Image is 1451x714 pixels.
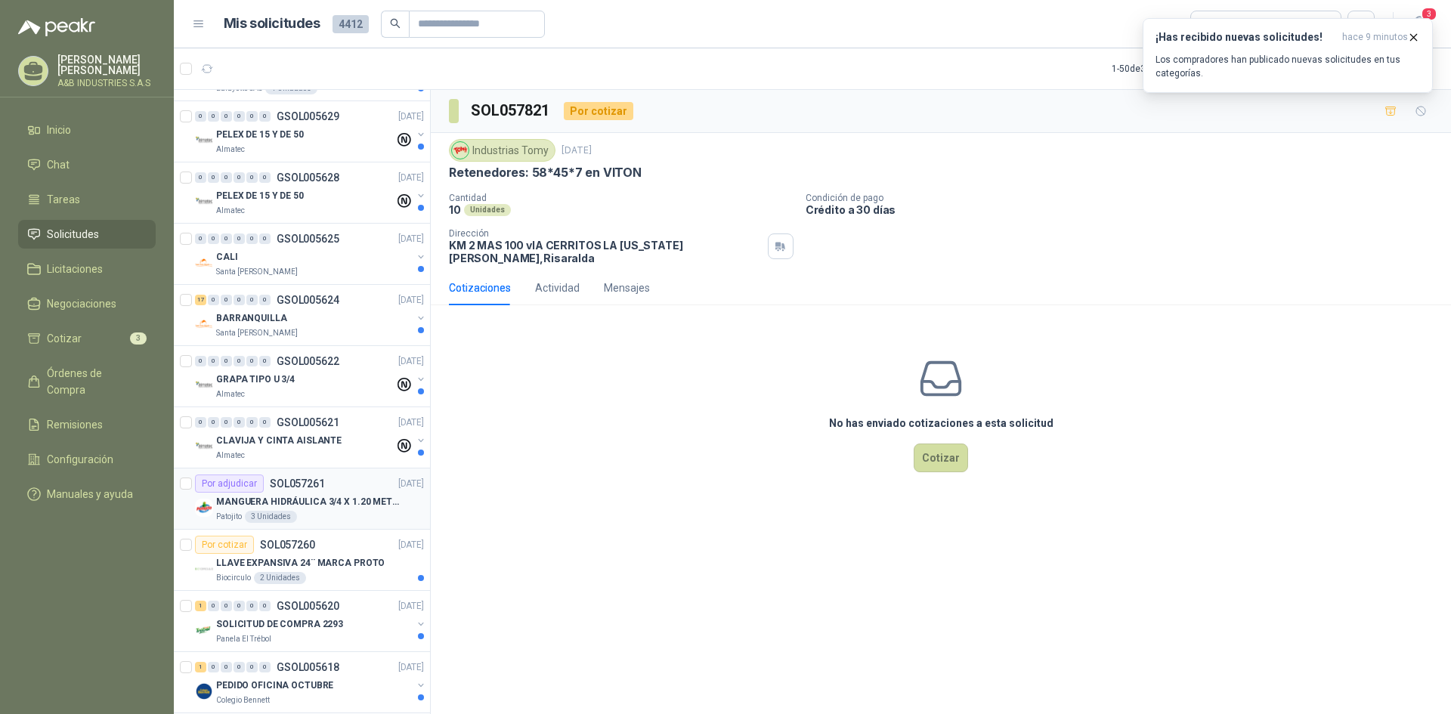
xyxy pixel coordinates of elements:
[195,254,213,272] img: Company Logo
[398,416,424,430] p: [DATE]
[195,536,254,554] div: Por cotizar
[604,280,650,296] div: Mensajes
[245,511,297,523] div: 3 Unidades
[234,356,245,366] div: 0
[216,495,404,509] p: MANGUERA HIDRÁULICA 3/4 X 1.20 METROS DE LONGITUD HR-HR-ACOPLADA
[1156,31,1336,44] h3: ¡Has recibido nuevas solicitudes!
[18,480,156,508] a: Manuales y ayuda
[224,13,320,35] h1: Mis solicitudes
[221,172,232,183] div: 0
[562,144,592,158] p: [DATE]
[47,486,133,502] span: Manuales y ayuda
[398,110,424,124] p: [DATE]
[195,111,206,122] div: 0
[216,311,287,326] p: BARRANQUILLA
[452,142,469,159] img: Company Logo
[246,662,258,672] div: 0
[195,168,427,217] a: 0 0 0 0 0 0 GSOL005628[DATE] Company LogoPELEX DE 15 Y DE 50Almatec
[216,617,343,632] p: SOLICITUD DE COMPRA 2293
[221,662,232,672] div: 0
[216,266,298,278] p: Santa [PERSON_NAME]
[216,678,333,693] p: PEDIDO OFICINA OCTUBRE
[195,658,427,706] a: 1 0 0 0 0 0 GSOL005618[DATE] Company LogoPEDIDO OFICINA OCTUBREColegio Bennett
[18,18,95,36] img: Logo peakr
[449,139,555,162] div: Industrias Tomy
[18,359,156,404] a: Órdenes de Compra
[449,165,642,181] p: Retenedores: 58*45*7 en VITON
[270,478,325,489] p: SOL057261
[234,295,245,305] div: 0
[18,220,156,249] a: Solicitudes
[221,601,232,611] div: 0
[449,228,762,239] p: Dirección
[216,572,251,584] p: Biocirculo
[18,150,156,179] a: Chat
[195,356,206,366] div: 0
[216,189,304,203] p: PELEX DE 15 Y DE 50
[18,324,156,353] a: Cotizar3
[216,128,304,142] p: PELEX DE 15 Y DE 50
[221,233,232,244] div: 0
[195,295,206,305] div: 17
[234,111,245,122] div: 0
[535,280,580,296] div: Actividad
[216,511,242,523] p: Patojito
[221,111,232,122] div: 0
[174,468,430,530] a: Por adjudicarSOL057261[DATE] Company LogoMANGUERA HIDRÁULICA 3/4 X 1.20 METROS DE LONGITUD HR-HR-...
[18,410,156,439] a: Remisiones
[234,417,245,428] div: 0
[260,539,315,550] p: SOL057260
[829,415,1053,431] h3: No has enviado cotizaciones a esta solicitud
[216,205,245,217] p: Almatec
[195,662,206,672] div: 1
[195,315,213,333] img: Company Logo
[246,356,258,366] div: 0
[208,233,219,244] div: 0
[1342,31,1408,44] span: hace 9 minutos
[208,172,219,183] div: 0
[234,233,245,244] div: 0
[1200,16,1232,32] div: Todas
[195,560,213,578] img: Company Logo
[216,633,271,645] p: Panela El Trébol
[464,204,511,216] div: Unidades
[1143,18,1433,93] button: ¡Has recibido nuevas solicitudes!hace 9 minutos Los compradores han publicado nuevas solicitudes ...
[195,621,213,639] img: Company Logo
[259,111,271,122] div: 0
[57,54,156,76] p: [PERSON_NAME] [PERSON_NAME]
[390,18,401,29] span: search
[208,417,219,428] div: 0
[195,172,206,183] div: 0
[277,111,339,122] p: GSOL005629
[259,172,271,183] div: 0
[47,416,103,433] span: Remisiones
[195,474,264,493] div: Por adjudicar
[277,662,339,672] p: GSOL005618
[246,172,258,183] div: 0
[216,694,270,706] p: Colegio Bennett
[277,233,339,244] p: GSOL005625
[130,332,147,345] span: 3
[449,280,511,296] div: Cotizaciones
[1406,11,1433,38] button: 3
[216,144,245,156] p: Almatec
[18,255,156,283] a: Licitaciones
[216,450,245,462] p: Almatec
[47,451,113,468] span: Configuración
[47,226,99,243] span: Solicitudes
[18,289,156,318] a: Negociaciones
[47,122,71,138] span: Inicio
[277,417,339,428] p: GSOL005621
[47,191,80,208] span: Tareas
[216,327,298,339] p: Santa [PERSON_NAME]
[449,239,762,264] p: KM 2 MAS 100 vIA CERRITOS LA [US_STATE] [PERSON_NAME] , Risaralda
[18,445,156,474] a: Configuración
[398,538,424,552] p: [DATE]
[259,356,271,366] div: 0
[47,156,70,173] span: Chat
[195,291,427,339] a: 17 0 0 0 0 0 GSOL005624[DATE] Company LogoBARRANQUILLASanta [PERSON_NAME]
[333,15,369,33] span: 4412
[221,417,232,428] div: 0
[195,376,213,394] img: Company Logo
[195,437,213,456] img: Company Logo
